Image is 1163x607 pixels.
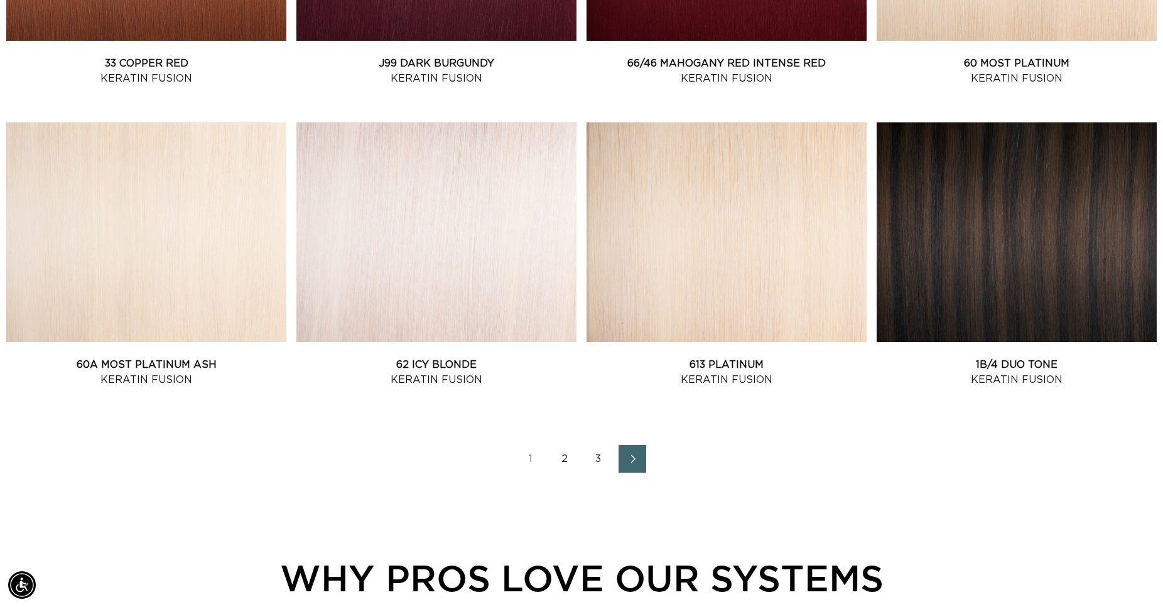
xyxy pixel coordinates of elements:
a: 60 Most Platinum Keratin Fusion [877,56,1157,86]
a: Page 3 [585,445,612,473]
a: Next page [619,445,646,473]
div: WHY PROS LOVE OUR SYSTEMS [75,551,1088,605]
a: 60A Most Platinum Ash Keratin Fusion [6,357,286,387]
a: Page 2 [551,445,578,473]
div: Accessibility Menu [8,571,36,599]
a: Page 1 [517,445,544,473]
a: J99 Dark Burgundy Keratin Fusion [296,56,576,86]
a: 62 Icy Blonde Keratin Fusion [296,357,576,387]
iframe: Chat Widget [1100,547,1163,607]
nav: Pagination [6,445,1157,473]
a: 613 Platinum Keratin Fusion [587,357,867,387]
a: 33 Copper Red Keratin Fusion [6,56,286,86]
a: 1B/4 Duo Tone Keratin Fusion [877,357,1157,387]
a: 66/46 Mahogany Red Intense Red Keratin Fusion [587,56,867,86]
